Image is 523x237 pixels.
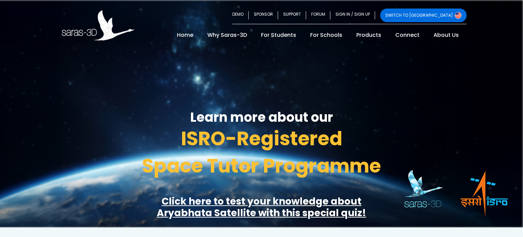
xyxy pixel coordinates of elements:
[62,10,135,41] img: Saras 3D
[181,125,342,152] span: ISRO-Registered
[330,9,375,22] a: SIGN IN / SIGN UP
[201,30,253,41] a: Why Saras-3D
[350,30,387,41] a: Products
[306,9,330,22] a: FORUM
[157,195,366,220] a: Click here to test your knowledge aboutAryabhata Satellite with this special quiz!
[278,9,306,22] a: SUPPORT
[249,9,278,22] a: SPONSOR
[304,30,348,41] a: For Schools
[389,30,426,41] a: Connect
[232,9,249,22] a: DEMO
[455,12,462,19] img: Switch to USA
[171,30,199,41] a: Home
[62,111,462,124] h3: Learn more about our
[142,152,381,179] span: Space Tutor Programme
[255,30,302,41] a: For Students
[380,9,467,22] a: SWITCH TO [GEOGRAPHIC_DATA]
[427,30,465,41] a: About Us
